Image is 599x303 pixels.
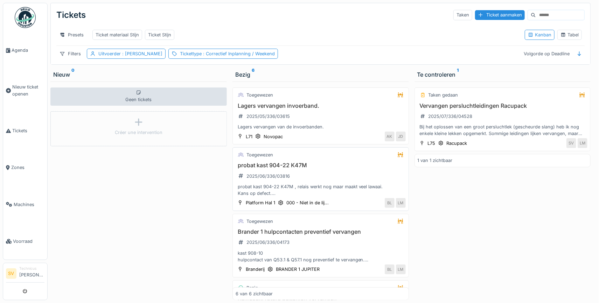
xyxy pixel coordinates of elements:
[475,10,525,20] div: Ticket aanmaken
[276,266,320,273] div: BRANDER 1 JUPITER
[385,198,395,208] div: BL
[236,228,406,235] h3: Brander 1 hulpcontacten preventief vervangen
[418,103,588,109] h3: Vervangen persluchtleidingen Racupack
[11,164,44,171] span: Zones
[19,266,44,281] li: [PERSON_NAME]
[429,113,473,120] div: 2025/07/336/04528
[528,31,551,38] div: Kanban
[396,132,406,141] div: JD
[236,124,406,130] div: Lagers vervangen van de invoerbanden.
[56,6,86,24] div: Tickets
[56,49,84,59] div: Filters
[121,51,162,56] span: : [PERSON_NAME]
[236,290,273,297] div: 6 van 6 zichtbaar
[428,140,436,147] div: L75
[396,265,406,274] div: LM
[236,103,406,109] h3: Lagers vervangen invoerband.
[98,50,162,57] div: Uitvoerder
[12,127,44,134] span: Tickets
[418,124,588,137] div: Bij het oplossen van een groot persluchtlek (gescheurde slang) heb ik nog enkele kleine lekken op...
[385,265,395,274] div: BL
[19,266,44,271] div: Technicus
[453,10,472,20] div: Taken
[3,186,47,223] a: Machines
[180,50,275,57] div: Tickettype
[3,32,47,69] a: Agenda
[13,238,44,245] span: Voorraad
[115,129,162,136] div: Créer une intervention
[286,199,329,206] div: 000 - Niet in de lij...
[429,92,458,98] div: Taken gedaan
[71,70,75,79] sup: 0
[148,31,171,38] div: Ticket Stijn
[246,239,290,246] div: 2025/06/336/04173
[56,30,87,40] div: Presets
[12,47,44,54] span: Agenda
[202,51,275,56] span: : Correctief Inplanning / Weekend
[246,199,275,206] div: Platform Hal 1
[246,113,290,120] div: 2025/05/336/03615
[252,70,255,79] sup: 6
[264,133,283,140] div: Novopac
[447,140,467,147] div: Racupack
[566,138,576,148] div: SV
[246,173,290,179] div: 2025/06/336/03816
[15,7,36,28] img: Badge_color-CXgf-gQk.svg
[236,183,406,197] div: probat kast 904-22 K47M , relais werkt nog maar maakt veel lawaai. Kans op defect. te vervangen
[3,69,47,112] a: Nieuw ticket openen
[50,87,227,106] div: Geen tickets
[3,149,47,186] a: Zones
[246,133,252,140] div: L71
[457,70,459,79] sup: 1
[53,70,224,79] div: Nieuw
[246,266,265,273] div: Branderij
[578,138,587,148] div: LM
[6,268,16,279] li: SV
[12,84,44,97] span: Nieuw ticket openen
[417,70,588,79] div: Te controleren
[3,223,47,260] a: Voorraad
[246,218,273,225] div: Toegewezen
[236,162,406,169] h3: probat kast 904-22 K47M
[96,31,139,38] div: Ticket materiaal Stijn
[3,112,47,149] a: Tickets
[521,49,573,59] div: Volgorde op Deadline
[14,201,44,208] span: Machines
[235,70,406,79] div: Bezig
[246,92,273,98] div: Toegewezen
[396,198,406,208] div: LM
[6,266,44,283] a: SV Technicus[PERSON_NAME]
[418,157,453,164] div: 1 van 1 zichtbaar
[246,151,273,158] div: Toegewezen
[385,132,395,141] div: AK
[236,250,406,263] div: kast 908-10 hulpcontact van Q53.1 & Q57.1 nog preventief te vervangen. oude slechte versie = witt...
[246,284,258,291] div: Bezig
[560,31,579,38] div: Tabel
